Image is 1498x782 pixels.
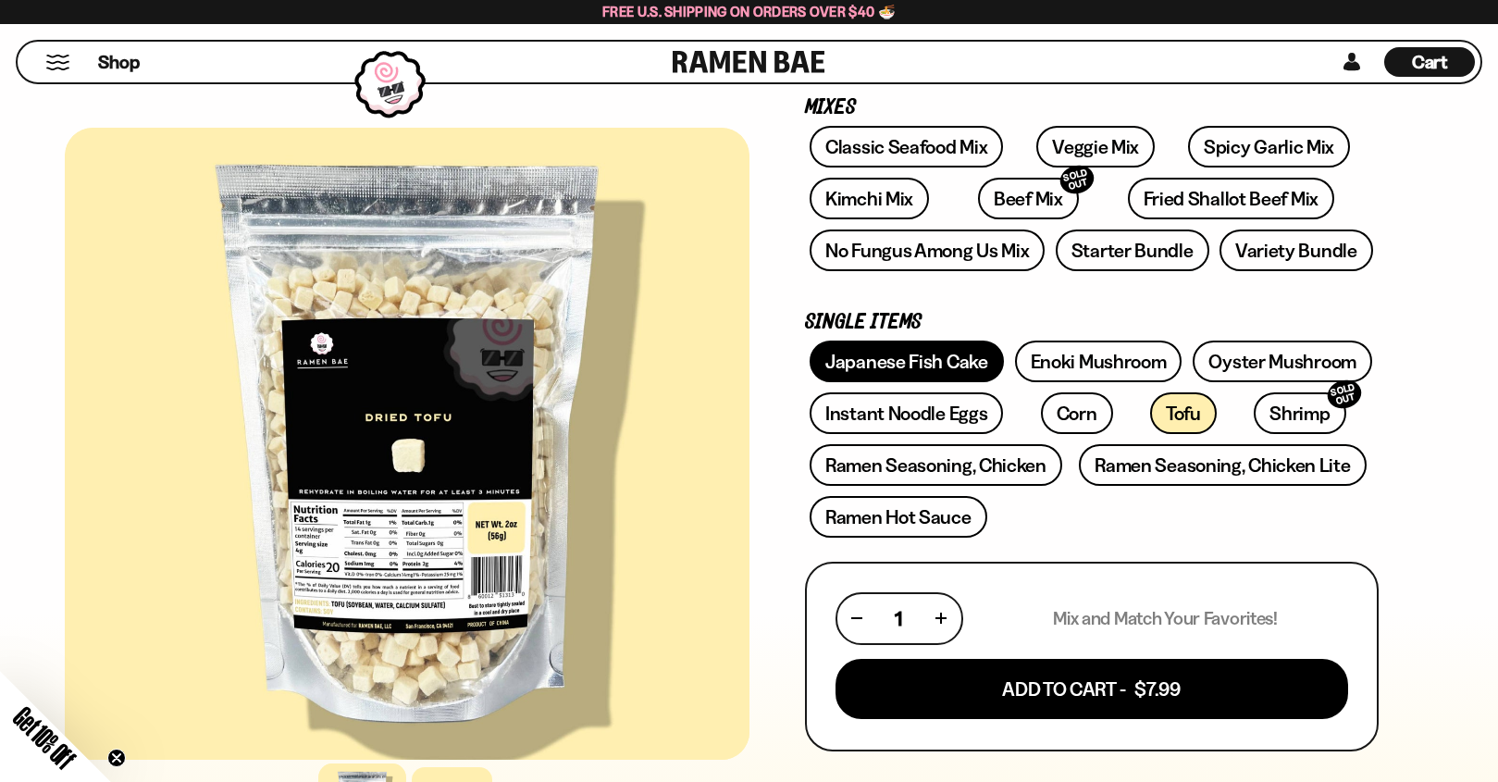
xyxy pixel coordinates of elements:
[1219,230,1373,271] a: Variety Bundle
[602,3,896,20] span: Free U.S. Shipping on Orders over $40 🍜
[1324,377,1365,413] div: SOLD OUT
[1015,341,1182,382] a: Enoki Mushroom
[810,444,1062,486] a: Ramen Seasoning, Chicken
[1193,341,1372,382] a: Oyster Mushroom
[1057,162,1097,198] div: SOLD OUT
[810,496,987,538] a: Ramen Hot Sauce
[107,749,126,767] button: Close teaser
[805,99,1379,117] p: Mixes
[978,178,1079,219] a: Beef MixSOLD OUT
[810,392,1003,434] a: Instant Noodle Eggs
[1036,126,1155,168] a: Veggie Mix
[810,126,1003,168] a: Classic Seafood Mix
[810,230,1045,271] a: No Fungus Among Us Mix
[98,47,140,77] a: Shop
[1384,42,1475,82] a: Cart
[1254,392,1345,434] a: ShrimpSOLD OUT
[810,341,1004,382] a: Japanese Fish Cake
[805,314,1379,331] p: Single Items
[1128,178,1334,219] a: Fried Shallot Beef Mix
[1188,126,1350,168] a: Spicy Garlic Mix
[45,55,70,70] button: Mobile Menu Trigger
[1079,444,1366,486] a: Ramen Seasoning, Chicken Lite
[895,607,902,630] span: 1
[1412,51,1448,73] span: Cart
[1053,607,1278,630] p: Mix and Match Your Favorites!
[98,50,140,75] span: Shop
[8,701,80,774] span: Get 10% Off
[1056,230,1209,271] a: Starter Bundle
[1041,392,1113,434] a: Corn
[810,178,929,219] a: Kimchi Mix
[836,659,1348,719] button: Add To Cart - $7.99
